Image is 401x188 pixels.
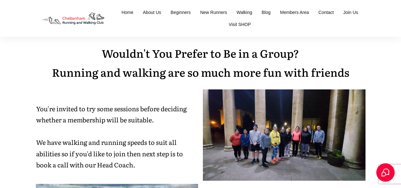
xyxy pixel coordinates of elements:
p: Wouldn't You Prefer to Be in a Group? Running and walking are so much more fun with friends [36,44,365,89]
a: Beginners [171,8,191,17]
a: Members Area [280,8,309,17]
a: About Us [143,8,161,17]
a: Blog [262,8,271,17]
a: Visit SHOP [229,20,251,29]
a: Home [121,8,133,17]
a: Contact [319,8,334,17]
img: Decathlon [36,8,110,29]
a: Join Us [343,8,358,17]
img: 20220125_192052 [203,89,365,181]
a: Walking [236,8,252,17]
span: You're invited to try some sessions before deciding whether a membership will be suitable. We hav... [36,104,187,170]
a: New Runners [200,8,227,17]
